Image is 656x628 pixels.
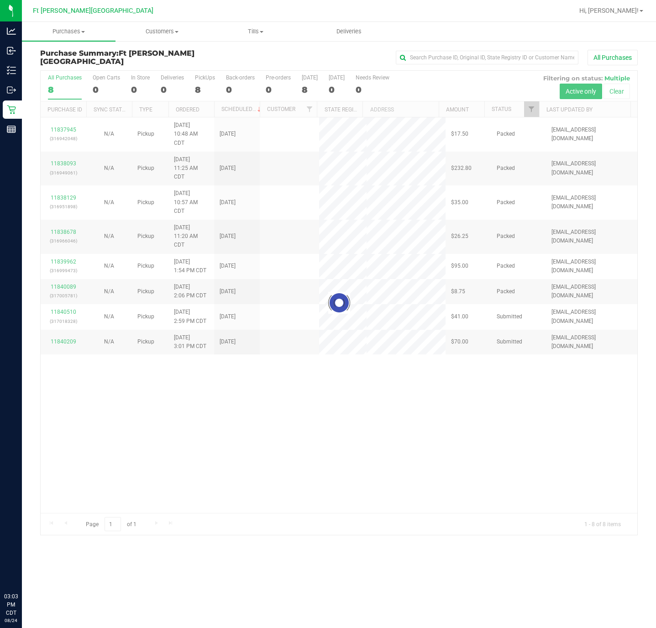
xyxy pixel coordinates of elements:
[7,85,16,95] inline-svg: Outbound
[116,27,209,36] span: Customers
[210,27,302,36] span: Tills
[22,27,115,36] span: Purchases
[115,22,209,41] a: Customers
[7,46,16,55] inline-svg: Inbound
[33,7,153,15] span: Ft [PERSON_NAME][GEOGRAPHIC_DATA]
[396,51,578,64] input: Search Purchase ID, Original ID, State Registry ID or Customer Name...
[4,617,18,624] p: 08/24
[40,49,239,65] h3: Purchase Summary:
[588,50,638,65] button: All Purchases
[7,66,16,75] inline-svg: Inventory
[4,592,18,617] p: 03:03 PM CDT
[7,105,16,114] inline-svg: Retail
[324,27,374,36] span: Deliveries
[22,22,115,41] a: Purchases
[40,49,194,66] span: Ft [PERSON_NAME][GEOGRAPHIC_DATA]
[7,26,16,36] inline-svg: Analytics
[7,125,16,134] inline-svg: Reports
[302,22,396,41] a: Deliveries
[579,7,639,14] span: Hi, [PERSON_NAME]!
[9,555,37,582] iframe: Resource center
[209,22,303,41] a: Tills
